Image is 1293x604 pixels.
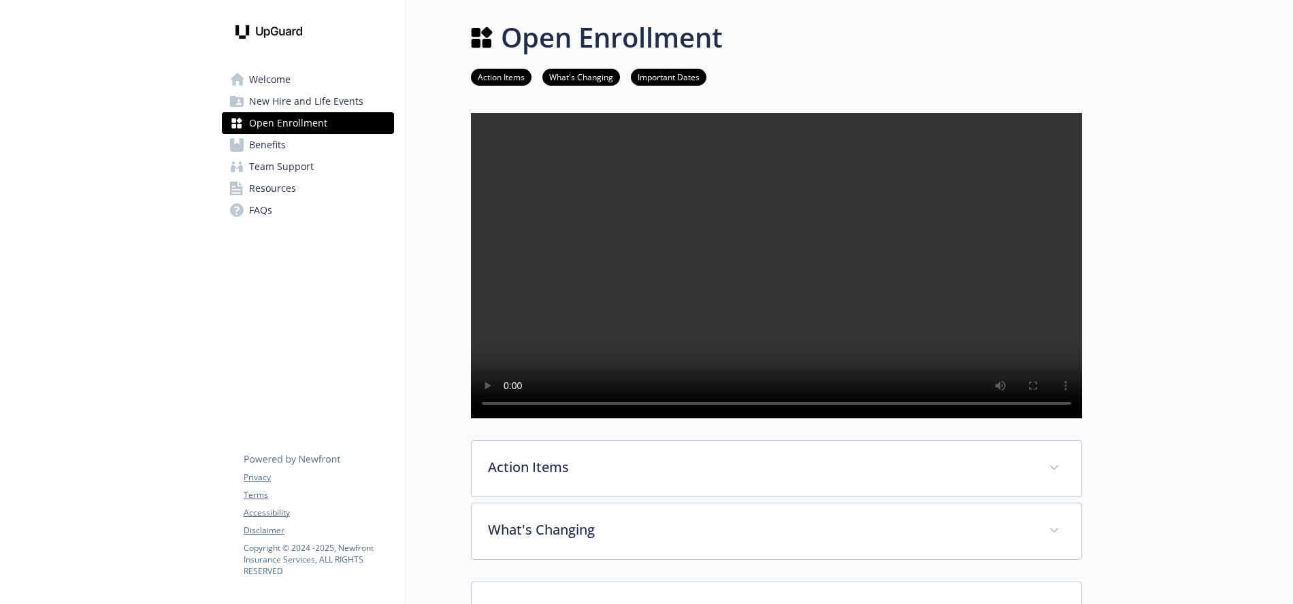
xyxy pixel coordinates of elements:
[244,542,393,577] p: Copyright © 2024 - 2025 , Newfront Insurance Services, ALL RIGHTS RESERVED
[472,441,1081,497] div: Action Items
[244,507,393,519] a: Accessibility
[542,70,620,83] a: What's Changing
[222,90,394,112] a: New Hire and Life Events
[222,112,394,134] a: Open Enrollment
[222,69,394,90] a: Welcome
[631,70,706,83] a: Important Dates
[222,178,394,199] a: Resources
[488,520,1032,540] p: What's Changing
[222,156,394,178] a: Team Support
[249,90,363,112] span: New Hire and Life Events
[501,17,723,58] h1: Open Enrollment
[249,156,314,178] span: Team Support
[244,471,393,484] a: Privacy
[249,178,296,199] span: Resources
[249,69,291,90] span: Welcome
[222,199,394,221] a: FAQs
[249,134,286,156] span: Benefits
[249,112,327,134] span: Open Enrollment
[249,199,272,221] span: FAQs
[222,134,394,156] a: Benefits
[472,503,1081,559] div: What's Changing
[471,70,531,83] a: Action Items
[244,524,393,537] a: Disclaimer
[488,457,1032,477] p: Action Items
[244,489,393,501] a: Terms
